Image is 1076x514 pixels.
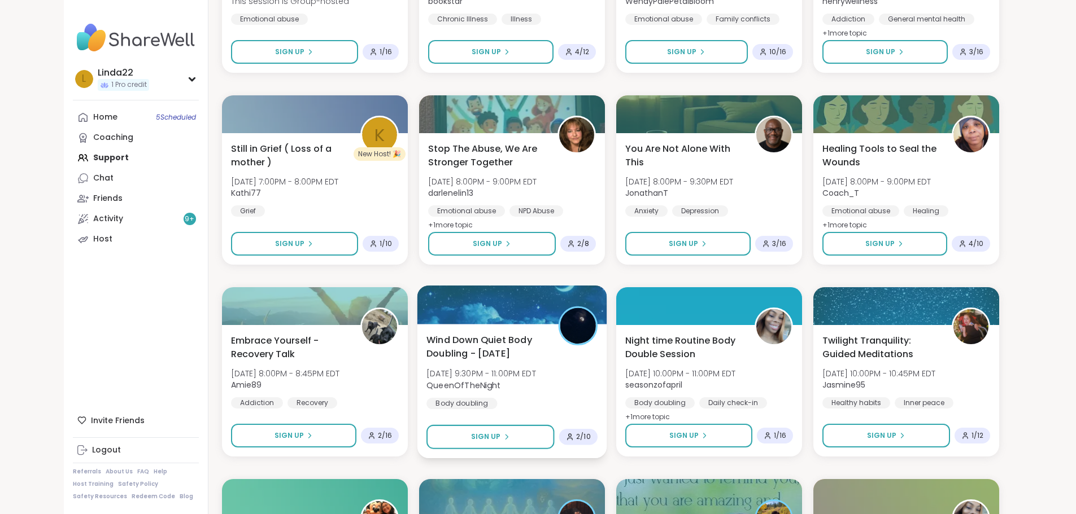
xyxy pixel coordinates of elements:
[426,379,501,390] b: QueenOfTheNight
[231,14,308,25] div: Emotional abuse
[471,432,500,442] span: Sign Up
[756,309,791,344] img: seasonzofapril
[73,128,199,148] a: Coaching
[93,234,112,245] div: Host
[93,112,117,123] div: Home
[559,117,594,152] img: darlenelin13
[73,493,127,500] a: Safety Resources
[822,14,874,25] div: Addiction
[380,47,392,56] span: 1 / 16
[73,107,199,128] a: Home5Scheduled
[667,47,696,57] span: Sign Up
[822,205,899,217] div: Emotional abuse
[231,232,358,256] button: Sign Up
[93,213,123,225] div: Activity
[969,47,983,56] span: 3 / 16
[867,430,896,441] span: Sign Up
[473,239,502,249] span: Sign Up
[822,424,950,447] button: Sign Up
[231,176,338,187] span: [DATE] 7:00PM - 8:00PM EDT
[904,205,948,217] div: Healing
[699,397,767,408] div: Daily check-in
[287,397,337,408] div: Recovery
[111,80,147,90] span: 1 Pro credit
[969,239,983,248] span: 4 / 10
[428,205,505,217] div: Emotional abuse
[98,67,149,79] div: Linda22
[93,173,114,184] div: Chat
[132,493,175,500] a: Redeem Code
[625,232,751,256] button: Sign Up
[822,232,947,256] button: Sign Up
[428,40,554,64] button: Sign Up
[73,18,199,58] img: ShareWell Nav Logo
[560,308,595,344] img: QueenOfTheNight
[73,209,199,229] a: Activity9+
[774,431,786,440] span: 1 / 16
[972,431,983,440] span: 1 / 12
[428,232,556,256] button: Sign Up
[73,440,199,460] a: Logout
[895,397,953,408] div: Inner peace
[625,14,702,25] div: Emotional abuse
[426,333,546,361] span: Wind Down Quiet Body Doubling - [DATE]
[625,397,695,408] div: Body doubling
[93,132,133,143] div: Coaching
[953,309,988,344] img: Jasmine95
[231,187,261,199] b: Kathi77
[625,176,733,187] span: [DATE] 8:00PM - 9:30PM EDT
[374,122,385,148] span: K
[822,334,939,361] span: Twilight Tranquility: Guided Meditations
[672,205,728,217] div: Depression
[426,425,554,449] button: Sign Up
[625,424,752,447] button: Sign Up
[231,424,356,447] button: Sign Up
[822,176,931,187] span: [DATE] 8:00PM - 9:00PM EDT
[93,193,123,204] div: Friends
[822,368,935,379] span: [DATE] 10:00PM - 10:45PM EDT
[275,47,304,57] span: Sign Up
[231,205,265,217] div: Grief
[428,176,537,187] span: [DATE] 8:00PM - 9:00PM EDT
[426,398,497,409] div: Body doubling
[625,379,682,390] b: seasonzofapril
[575,47,589,56] span: 4 / 12
[953,117,988,152] img: Coach_T
[362,309,397,344] img: Amie89
[822,397,890,408] div: Healthy habits
[428,187,473,199] b: darlenelin13
[866,47,895,57] span: Sign Up
[502,14,541,25] div: Illness
[73,480,114,488] a: Host Training
[879,14,974,25] div: General mental health
[380,239,392,248] span: 1 / 10
[669,430,699,441] span: Sign Up
[354,147,406,161] div: New Host! 🎉
[231,334,348,361] span: Embrace Yourself - Recovery Talk
[625,205,668,217] div: Anxiety
[576,432,591,441] span: 2 / 10
[707,14,779,25] div: Family conflicts
[73,468,101,476] a: Referrals
[73,188,199,209] a: Friends
[118,480,158,488] a: Safety Policy
[625,187,668,199] b: JonathanT
[428,142,545,169] span: Stop The Abuse, We Are Stronger Together
[92,445,121,456] div: Logout
[822,379,865,390] b: Jasmine95
[275,430,304,441] span: Sign Up
[231,40,358,64] button: Sign Up
[275,239,304,249] span: Sign Up
[509,205,563,217] div: NPD Abuse
[769,47,786,56] span: 10 / 16
[231,379,262,390] b: Amie89
[137,468,149,476] a: FAQ
[577,239,589,248] span: 2 / 8
[625,40,748,64] button: Sign Up
[73,168,199,188] a: Chat
[156,113,196,122] span: 5 Scheduled
[428,14,497,25] div: Chronic Illness
[154,468,167,476] a: Help
[772,239,786,248] span: 3 / 16
[625,334,742,361] span: Night time Routine Body Double Session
